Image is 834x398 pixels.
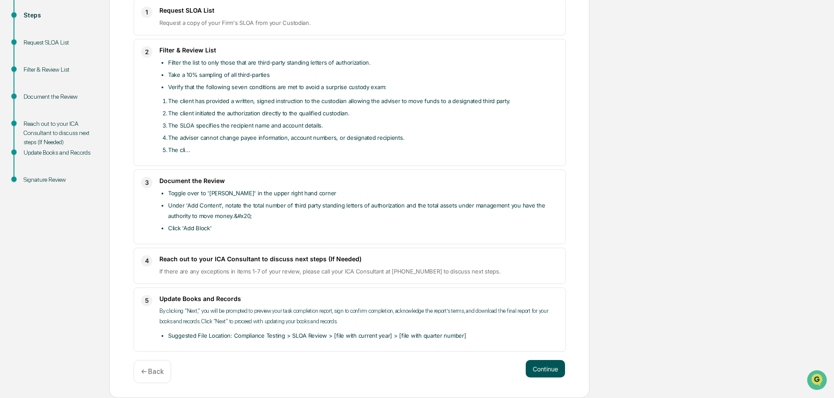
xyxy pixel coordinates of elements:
[60,152,112,167] a: 🗄️Attestations
[168,188,558,198] li: Toggle over to '[PERSON_NAME]' in the upper right hand corner
[168,145,558,155] li: The cli...
[168,132,558,143] li: The adviser cannot change payee information, account numbers, or designated recipients.
[145,295,149,306] span: 5
[24,92,95,101] div: Document the Review
[77,119,95,126] span: [DATE]
[159,306,558,327] p: By clicking “Next,” you will be prompted to preview your task completion report, sign to confirm ...
[159,46,558,54] h3: Filter & Review List
[24,175,95,184] div: Signature Review
[145,256,149,266] span: 4
[17,119,24,126] img: 1746055101610-c473b297-6a78-478c-a979-82029cc54cd1
[168,57,558,68] li: Filter the list to only those that are third-party standing letters of authorization.
[24,119,95,147] div: Reach out to your ICA Consultant to discuss next steps (If Needed)
[159,295,558,302] h3: Update Books and Records
[9,67,24,83] img: 1746055101610-c473b297-6a78-478c-a979-82029cc54cd1
[806,369,830,393] iframe: Open customer support
[62,193,106,200] a: Powered byPylon
[17,172,55,180] span: Data Lookup
[168,69,558,80] li: Take a 10% sampling of all third-parties
[159,177,558,184] h3: Document the Review
[5,152,60,167] a: 🖐️Preclearance
[168,223,558,233] li: Click 'Add Block'
[168,330,558,341] li: Suggested File Location: Compliance Testing > SLOA Review > [file with current year] > [file with...
[141,367,164,376] p: ← Back
[9,173,16,180] div: 🔎
[9,156,16,163] div: 🖐️
[145,47,149,57] span: 2
[72,155,108,164] span: Attestations
[159,7,558,14] h3: Request SLOA List
[159,268,500,275] span: If there are any exceptions in items 1-7 of your review, please call your ICA Consultant at [PHON...
[168,108,558,118] li: The client initiated the authorization directly to the qualified custodian.
[168,96,558,106] li: The client has provided a written, signed instruction to the custodian allowing the adviser to mo...
[17,155,56,164] span: Preclearance
[148,69,159,80] button: Start new chat
[63,156,70,163] div: 🗄️
[135,95,159,106] button: See all
[72,119,76,126] span: •
[159,19,311,26] span: Request a copy of your Firm's SLOA from your Custodian.
[24,38,95,47] div: Request SLOA List
[145,7,148,17] span: 1
[24,11,95,20] div: Steps
[526,360,565,377] button: Continue
[87,193,106,200] span: Pylon
[9,97,59,104] div: Past conversations
[27,119,71,126] span: [PERSON_NAME]
[24,148,95,157] div: Update Books and Records
[9,111,23,125] img: Dave Feldman
[39,67,143,76] div: Start new chat
[39,76,120,83] div: We're available if you need us!
[168,200,558,221] li: Under 'Add Content', notate the total number of third party standing letters of authorization and...
[145,177,149,188] span: 3
[18,67,34,83] img: 4531339965365_218c74b014194aa58b9b_72.jpg
[159,255,558,263] h3: Reach out to your ICA Consultant to discuss next steps (If Needed)
[9,18,159,32] p: How can we help?
[168,120,558,131] li: The SLOA specifies the recipient name and account details.
[168,82,558,92] li: Verify that the following seven conditions are met to avoid a surprise custody exam:
[5,168,59,184] a: 🔎Data Lookup
[24,65,95,74] div: Filter & Review List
